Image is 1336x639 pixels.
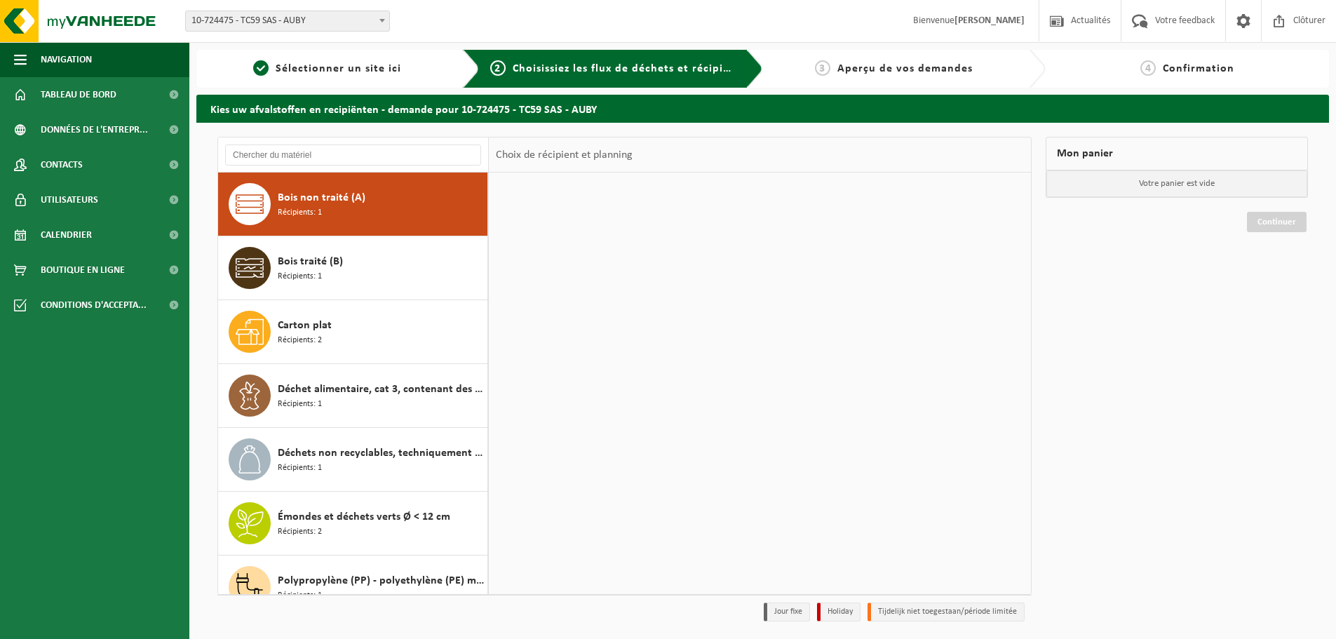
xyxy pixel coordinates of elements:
span: 2 [490,60,506,76]
span: Calendrier [41,217,92,253]
span: Déchet alimentaire, cat 3, contenant des produits d'origine animale, emballage synthétique [278,381,484,398]
span: Données de l'entrepr... [41,112,148,147]
button: Déchet alimentaire, cat 3, contenant des produits d'origine animale, emballage synthétique Récipi... [218,364,488,428]
span: Contacts [41,147,83,182]
button: Émondes et déchets verts Ø < 12 cm Récipients: 2 [218,492,488,556]
span: Polypropylène (PP) - polyethylène (PE) mix, dur, coloré [278,572,484,589]
button: Déchets non recyclables, techniquement non combustibles (combustibles) Récipients: 1 [218,428,488,492]
span: Récipients: 2 [278,525,322,539]
span: Conditions d'accepta... [41,288,147,323]
span: Bois non traité (A) [278,189,365,206]
input: Chercher du matériel [225,144,481,166]
span: 4 [1140,60,1156,76]
span: Boutique en ligne [41,253,125,288]
span: 10-724475 - TC59 SAS - AUBY [186,11,389,31]
span: Confirmation [1163,63,1234,74]
li: Tijdelijk niet toegestaan/période limitée [868,603,1025,621]
span: Aperçu de vos demandes [837,63,973,74]
button: Polypropylène (PP) - polyethylène (PE) mix, dur, coloré Récipients: 1 [218,556,488,619]
span: Récipients: 1 [278,206,322,220]
span: Récipients: 1 [278,398,322,411]
a: Continuer [1247,212,1307,232]
p: Votre panier est vide [1046,170,1307,197]
li: Holiday [817,603,861,621]
span: Choisissiez les flux de déchets et récipients [513,63,746,74]
button: Bois non traité (A) Récipients: 1 [218,173,488,236]
span: Récipients: 1 [278,589,322,603]
a: 1Sélectionner un site ici [203,60,452,77]
span: Récipients: 1 [278,462,322,475]
div: Choix de récipient et planning [489,137,640,173]
h2: Kies uw afvalstoffen en recipiënten - demande pour 10-724475 - TC59 SAS - AUBY [196,95,1329,122]
span: Bois traité (B) [278,253,343,270]
iframe: chat widget [7,608,234,639]
span: Déchets non recyclables, techniquement non combustibles (combustibles) [278,445,484,462]
span: Récipients: 2 [278,334,322,347]
span: Émondes et déchets verts Ø < 12 cm [278,509,450,525]
strong: [PERSON_NAME] [954,15,1025,26]
span: Utilisateurs [41,182,98,217]
span: Carton plat [278,317,332,334]
span: 3 [815,60,830,76]
span: Navigation [41,42,92,77]
span: Sélectionner un site ici [276,63,401,74]
button: Bois traité (B) Récipients: 1 [218,236,488,300]
button: Carton plat Récipients: 2 [218,300,488,364]
span: 1 [253,60,269,76]
li: Jour fixe [764,603,810,621]
span: Récipients: 1 [278,270,322,283]
span: Tableau de bord [41,77,116,112]
span: 10-724475 - TC59 SAS - AUBY [185,11,390,32]
div: Mon panier [1046,137,1308,170]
